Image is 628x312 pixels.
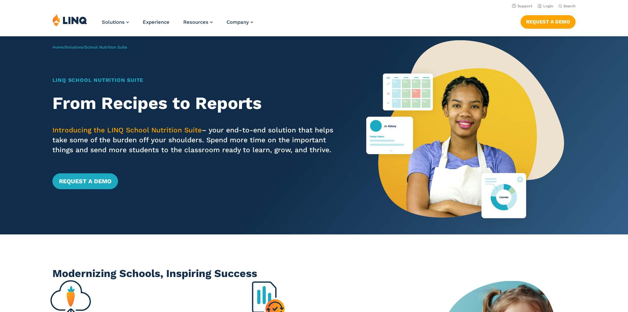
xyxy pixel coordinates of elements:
[226,19,253,25] a: Company
[102,19,129,25] a: Solutions
[183,19,208,25] span: Resources
[85,45,127,50] span: School Nutrition Suite
[102,14,253,36] nav: Primary Navigation
[52,125,341,155] p: – your end-to-end solution that helps take some of the burden off your shoulders. Spend more time...
[65,45,83,50] a: Solutions
[512,4,532,8] a: Support
[52,93,341,113] h2: From Recipes to Reports
[563,4,576,8] span: Search
[52,126,202,134] span: Introducing the LINQ School Nutrition Suite
[538,4,553,8] a: Login
[52,14,87,26] img: LINQ | K‑12 Software
[521,15,576,28] a: Request a Demo
[521,14,576,28] nav: Button Navigation
[143,19,169,25] a: Experience
[558,4,576,9] button: Open Search Bar
[52,173,118,189] a: Request a Demo
[102,19,125,25] span: Solutions
[226,19,249,25] span: Company
[52,45,64,50] a: Home
[52,266,576,281] h2: Modernizing Schools, Inspiring Success
[183,19,213,25] a: Resources
[366,36,564,234] img: Nutrition Suite Launch
[52,45,127,50] span: / /
[52,76,341,84] h1: LINQ School Nutrition Suite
